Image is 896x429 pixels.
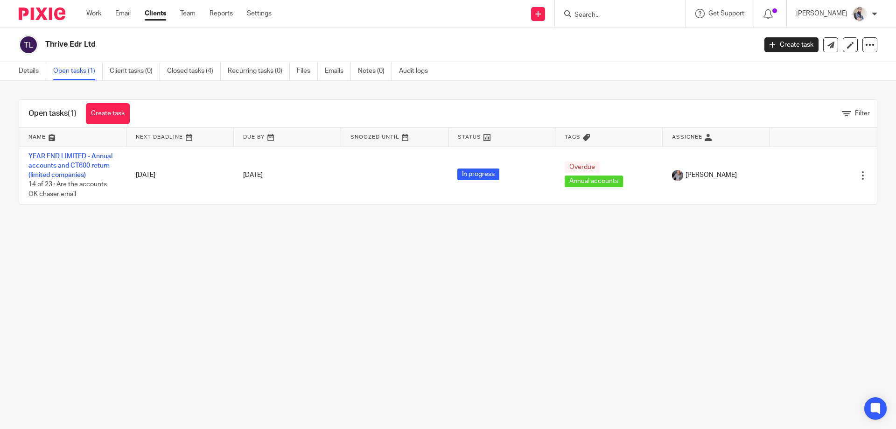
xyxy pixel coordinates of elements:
[145,9,166,18] a: Clients
[686,170,737,180] span: [PERSON_NAME]
[210,9,233,18] a: Reports
[672,170,683,181] img: -%20%20-%20studio@ingrained.co.uk%20for%20%20-20220223%20at%20101413%20-%201W1A2026.jpg
[126,147,234,204] td: [DATE]
[115,9,131,18] a: Email
[457,169,499,180] span: In progress
[86,103,130,124] a: Create task
[167,62,221,80] a: Closed tasks (4)
[45,40,609,49] h2: Thrive Edr Ltd
[708,10,744,17] span: Get Support
[350,134,399,140] span: Snoozed Until
[110,62,160,80] a: Client tasks (0)
[180,9,196,18] a: Team
[764,37,819,52] a: Create task
[565,134,581,140] span: Tags
[297,62,318,80] a: Files
[855,110,870,117] span: Filter
[358,62,392,80] a: Notes (0)
[243,172,263,178] span: [DATE]
[228,62,290,80] a: Recurring tasks (0)
[247,9,272,18] a: Settings
[574,11,658,20] input: Search
[565,162,600,173] span: Overdue
[399,62,435,80] a: Audit logs
[53,62,103,80] a: Open tasks (1)
[28,153,112,179] a: YEAR END LIMITED - Annual accounts and CT600 return (limited companies)
[86,9,101,18] a: Work
[19,35,38,55] img: svg%3E
[325,62,351,80] a: Emails
[565,176,623,187] span: Annual accounts
[796,9,847,18] p: [PERSON_NAME]
[28,109,77,119] h1: Open tasks
[458,134,481,140] span: Status
[28,182,107,198] span: 14 of 23 · Are the accounts OK chaser email
[852,7,867,21] img: Pixie%2002.jpg
[19,62,46,80] a: Details
[19,7,65,20] img: Pixie
[68,110,77,117] span: (1)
